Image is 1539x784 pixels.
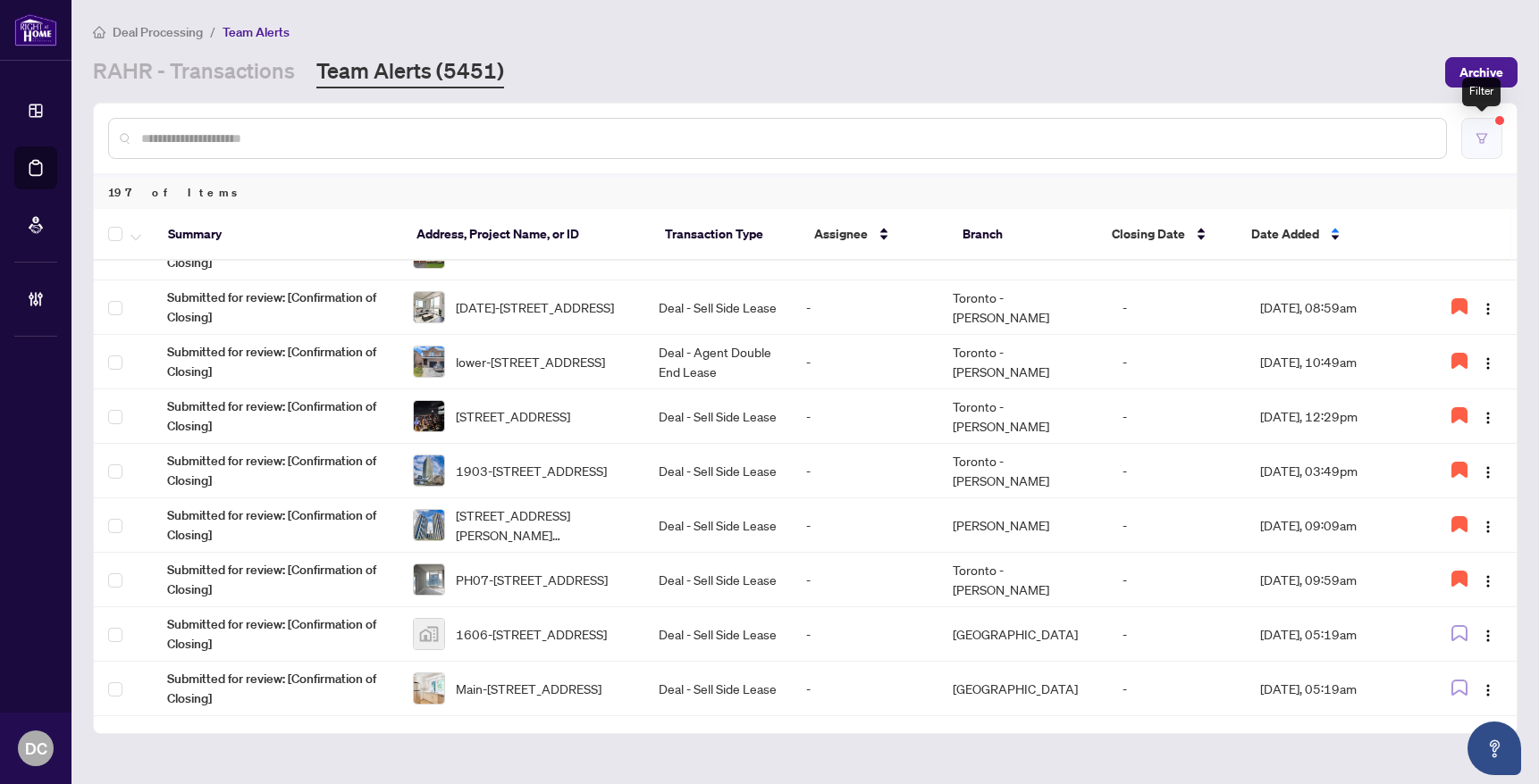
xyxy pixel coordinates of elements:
img: thumbnail-img [414,564,444,595]
td: - [792,662,939,716]
td: - [1108,607,1246,662]
img: thumbnail-img [414,455,444,486]
button: filter [1461,118,1502,159]
td: - [1108,280,1246,335]
span: Submitted for review: [Confirmation of Closing] [167,560,384,599]
span: 1903-[STREET_ADDRESS] [456,461,607,480]
span: Submitted for review: [Confirmation of Closing] [167,614,384,654]
img: Logo [1481,629,1495,643]
img: Logo [1481,356,1495,371]
img: logo [14,13,57,46]
td: - [792,444,939,498]
td: - [1108,335,1246,389]
td: Toronto - [PERSON_NAME] [938,444,1107,498]
td: - [1108,662,1246,716]
span: Closing Date [1112,224,1185,244]
span: [DATE]-[STREET_ADDRESS] [456,297,614,317]
td: Deal - Sell Side Lease [644,389,792,444]
button: Logo [1474,620,1502,648]
td: Toronto - [PERSON_NAME] [938,280,1107,335]
span: lower-[STREET_ADDRESS] [456,352,605,371]
th: Address, Project Name, or ID [402,209,651,261]
th: Assignee [800,209,949,261]
td: - [1108,498,1246,553]
span: Assignee [814,224,868,244]
img: thumbnail-img [414,673,444,704]
td: [DATE], 08:59am [1246,280,1423,335]
img: Logo [1481,411,1495,425]
span: Date Added [1251,224,1319,244]
a: RAHR - Transactions [93,56,295,88]
td: Toronto - [PERSON_NAME] [938,335,1107,389]
td: - [792,280,939,335]
button: Logo [1474,511,1502,539]
td: Deal - Sell Side Lease [644,553,792,607]
span: Submitted for review: [Confirmation of Closing] [167,396,384,436]
span: [STREET_ADDRESS] [456,406,570,426]
th: Date Added [1237,209,1416,261]
td: [GEOGRAPHIC_DATA] [938,607,1107,662]
th: Closing Date [1097,209,1237,261]
span: [STREET_ADDRESS][PERSON_NAME][PERSON_NAME] [456,505,630,545]
td: [GEOGRAPHIC_DATA] [938,662,1107,716]
button: Logo [1474,347,1502,376]
td: [DATE], 12:29pm [1246,389,1423,444]
span: Submitted for review: [Confirmation of Closing] [167,451,384,490]
button: Logo [1474,674,1502,703]
button: Logo [1474,293,1502,321]
a: Team Alerts (5451) [316,56,504,88]
td: Deal - Sell Side Lease [644,444,792,498]
img: thumbnail-img [414,292,444,322]
img: Logo [1481,302,1495,316]
span: home [93,26,105,38]
div: Filter [1462,78,1501,106]
td: - [1108,444,1246,498]
td: Toronto - [PERSON_NAME] [938,389,1107,444]
img: thumbnail-img [414,401,444,431]
img: Logo [1481,465,1495,480]
td: Deal - Sell Side Lease [644,498,792,553]
img: Logo [1481,520,1495,534]
button: Logo [1474,402,1502,430]
span: Submitted for review: [Confirmation of Closing] [167,288,384,327]
td: - [792,335,939,389]
span: Archive [1459,58,1503,87]
td: - [792,498,939,553]
span: Submitted for review: [Confirmation of Closing] [167,669,384,708]
button: Open asap [1468,721,1521,775]
td: Deal - Sell Side Lease [644,280,792,335]
img: Logo [1481,574,1495,588]
img: thumbnail-img [414,510,444,540]
button: Archive [1445,57,1518,88]
span: PH07-[STREET_ADDRESS] [456,570,608,589]
th: Branch [948,209,1097,261]
span: 1606-[STREET_ADDRESS] [456,624,607,644]
td: [DATE], 10:49am [1246,335,1423,389]
li: / [210,21,215,42]
td: Deal - Agent Double End Lease [644,335,792,389]
th: Summary [154,209,402,261]
td: - [792,389,939,444]
button: Logo [1474,456,1502,485]
td: Deal - Sell Side Lease [644,662,792,716]
td: - [792,607,939,662]
td: [PERSON_NAME] [938,498,1107,553]
span: DC [25,736,47,761]
span: Team Alerts [223,24,290,40]
button: Logo [1474,565,1502,594]
td: [DATE], 03:49pm [1246,444,1423,498]
td: Deal - Sell Side Lease [644,607,792,662]
span: filter [1476,132,1488,145]
td: - [792,553,939,607]
span: Main-[STREET_ADDRESS] [456,679,601,698]
td: [DATE], 09:59am [1246,553,1423,607]
span: Submitted for review: [Confirmation of Closing] [167,342,384,381]
td: - [1108,389,1246,444]
td: - [1108,553,1246,607]
td: [DATE], 09:09am [1246,498,1423,553]
img: thumbnail-img [414,619,444,649]
span: Deal Processing [113,24,203,40]
img: Logo [1481,683,1495,697]
td: [DATE], 05:19am [1246,662,1423,716]
span: Submitted for review: [Confirmation of Closing] [167,505,384,545]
